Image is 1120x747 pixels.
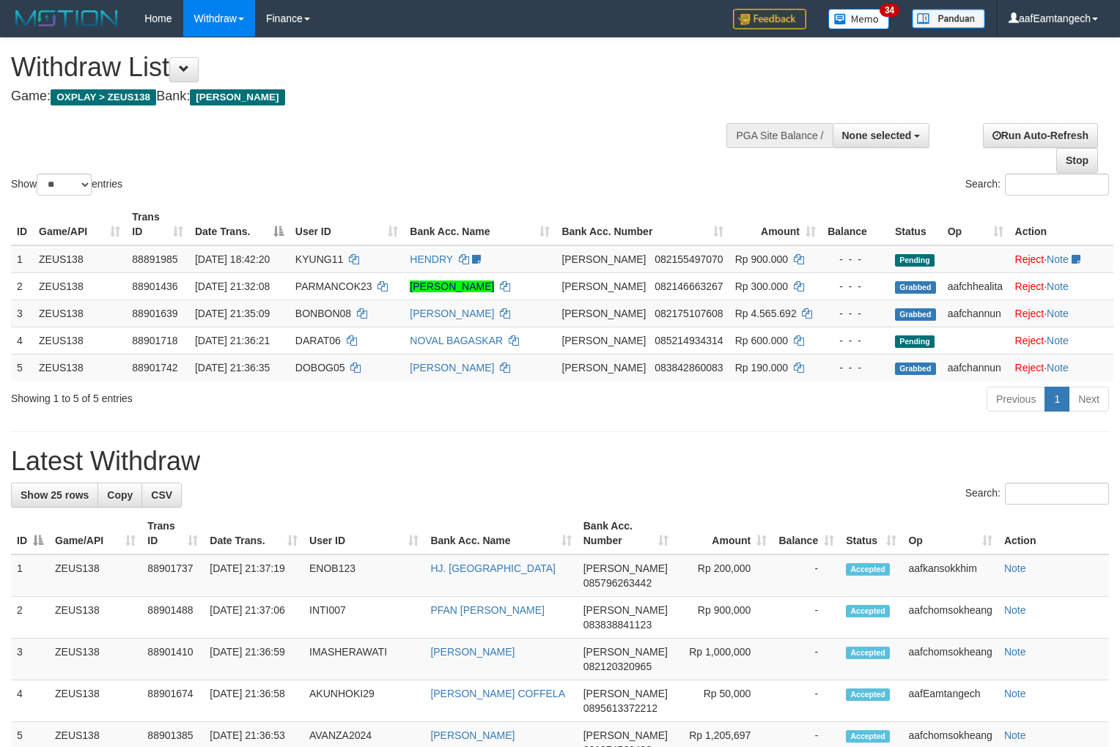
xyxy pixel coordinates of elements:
[295,362,345,373] span: DOBOG05
[583,562,668,574] span: [PERSON_NAME]
[822,204,889,245] th: Balance
[655,362,723,373] span: Copy 083842860083 to clipboard
[303,597,424,639] td: INTI007
[674,554,773,597] td: Rp 200,000
[303,639,424,680] td: IMASHERAWATI
[204,597,303,639] td: [DATE] 21:37:06
[773,554,840,597] td: -
[983,123,1098,148] a: Run Auto-Refresh
[735,280,788,292] span: Rp 300.000
[141,597,204,639] td: 88901488
[987,387,1045,412] a: Previous
[840,513,902,554] th: Status: activate to sort column ascending
[11,204,33,245] th: ID
[561,253,646,265] span: [PERSON_NAME]
[1047,362,1069,373] a: Note
[846,730,890,743] span: Accepted
[195,335,270,346] span: [DATE] 21:36:21
[195,308,270,319] span: [DATE] 21:35:09
[49,680,141,722] td: ZEUS138
[1004,604,1026,616] a: Note
[33,204,126,245] th: Game/API: activate to sort column ascending
[655,280,723,292] span: Copy 082146663267 to clipboard
[11,385,456,406] div: Showing 1 to 5 of 5 entries
[1009,327,1113,354] td: ·
[11,513,49,554] th: ID: activate to sort column descending
[880,4,899,17] span: 34
[141,554,204,597] td: 88901737
[11,639,49,680] td: 3
[11,89,732,104] h4: Game: Bank:
[430,604,545,616] a: PFAN [PERSON_NAME]
[833,123,930,148] button: None selected
[942,272,1009,300] td: aafchhealita
[965,174,1109,196] label: Search:
[126,204,189,245] th: Trans ID: activate to sort column ascending
[1015,280,1045,292] a: Reject
[11,174,122,196] label: Show entries
[902,554,998,597] td: aafkansokkhim
[1004,646,1026,658] a: Note
[11,597,49,639] td: 2
[942,300,1009,327] td: aafchannun
[735,253,788,265] span: Rp 900.000
[998,513,1109,554] th: Action
[1004,562,1026,574] a: Note
[424,513,577,554] th: Bank Acc. Name: activate to sort column ascending
[828,333,883,348] div: - - -
[655,253,723,265] span: Copy 082155497070 to clipboard
[295,308,351,319] span: BONBON08
[902,680,998,722] td: aafEamtangech
[410,253,453,265] a: HENDRY
[561,362,646,373] span: [PERSON_NAME]
[902,597,998,639] td: aafchomsokheang
[37,174,92,196] select: Showentries
[655,308,723,319] span: Copy 082175107608 to clipboard
[49,639,141,680] td: ZEUS138
[97,483,142,508] a: Copy
[141,513,204,554] th: Trans ID: activate to sort column ascending
[1047,335,1069,346] a: Note
[895,281,936,294] span: Grabbed
[290,204,404,245] th: User ID: activate to sort column ascending
[410,280,494,292] a: [PERSON_NAME]
[561,280,646,292] span: [PERSON_NAME]
[11,483,98,508] a: Show 25 rows
[674,513,773,554] th: Amount: activate to sort column ascending
[674,639,773,680] td: Rp 1,000,000
[735,308,797,319] span: Rp 4.565.692
[583,646,668,658] span: [PERSON_NAME]
[828,252,883,267] div: - - -
[410,308,494,319] a: [PERSON_NAME]
[1015,253,1045,265] a: Reject
[51,89,156,105] span: OXPLAY > ZEUS138
[1045,387,1069,412] a: 1
[1047,253,1069,265] a: Note
[895,254,935,267] span: Pending
[1005,174,1109,196] input: Search:
[942,354,1009,381] td: aafchannun
[583,661,652,672] span: Copy 082120320965 to clipboard
[674,597,773,639] td: Rp 900,000
[107,489,133,501] span: Copy
[889,204,942,245] th: Status
[942,204,1009,245] th: Op: activate to sort column ascending
[410,335,503,346] a: NOVAL BAGASKAR
[132,253,177,265] span: 88891985
[561,335,646,346] span: [PERSON_NAME]
[204,639,303,680] td: [DATE] 21:36:59
[11,327,33,354] td: 4
[735,362,788,373] span: Rp 190.000
[141,483,182,508] a: CSV
[11,300,33,327] td: 3
[295,280,372,292] span: PARMANCOK23
[583,702,657,714] span: Copy 0895613372212 to clipboard
[912,9,985,29] img: panduan.png
[773,597,840,639] td: -
[204,680,303,722] td: [DATE] 21:36:58
[846,605,890,617] span: Accepted
[1015,335,1045,346] a: Reject
[33,300,126,327] td: ZEUS138
[49,513,141,554] th: Game/API: activate to sort column ascending
[846,563,890,576] span: Accepted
